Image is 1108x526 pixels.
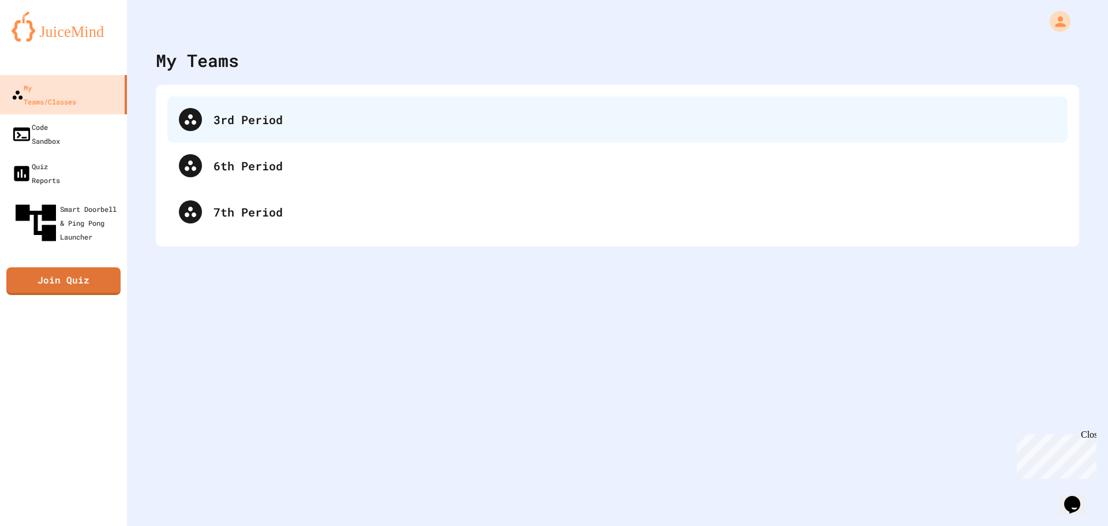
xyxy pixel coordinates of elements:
div: 3rd Period [167,96,1068,143]
div: 6th Period [167,143,1068,189]
iframe: chat widget [1012,430,1096,479]
div: 7th Period [214,203,1056,221]
div: My Teams/Classes [12,81,76,109]
div: 6th Period [214,157,1056,174]
div: 3rd Period [214,111,1056,128]
div: Chat with us now!Close [5,5,80,73]
div: Smart Doorbell & Ping Pong Launcher [12,199,122,247]
div: My Teams [156,47,239,73]
div: My Account [1038,8,1073,35]
div: Quiz Reports [12,159,60,187]
div: 7th Period [167,189,1068,235]
iframe: chat widget [1060,480,1096,514]
a: Join Quiz [6,267,121,295]
div: Code Sandbox [12,120,60,148]
img: logo-orange.svg [12,12,115,42]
